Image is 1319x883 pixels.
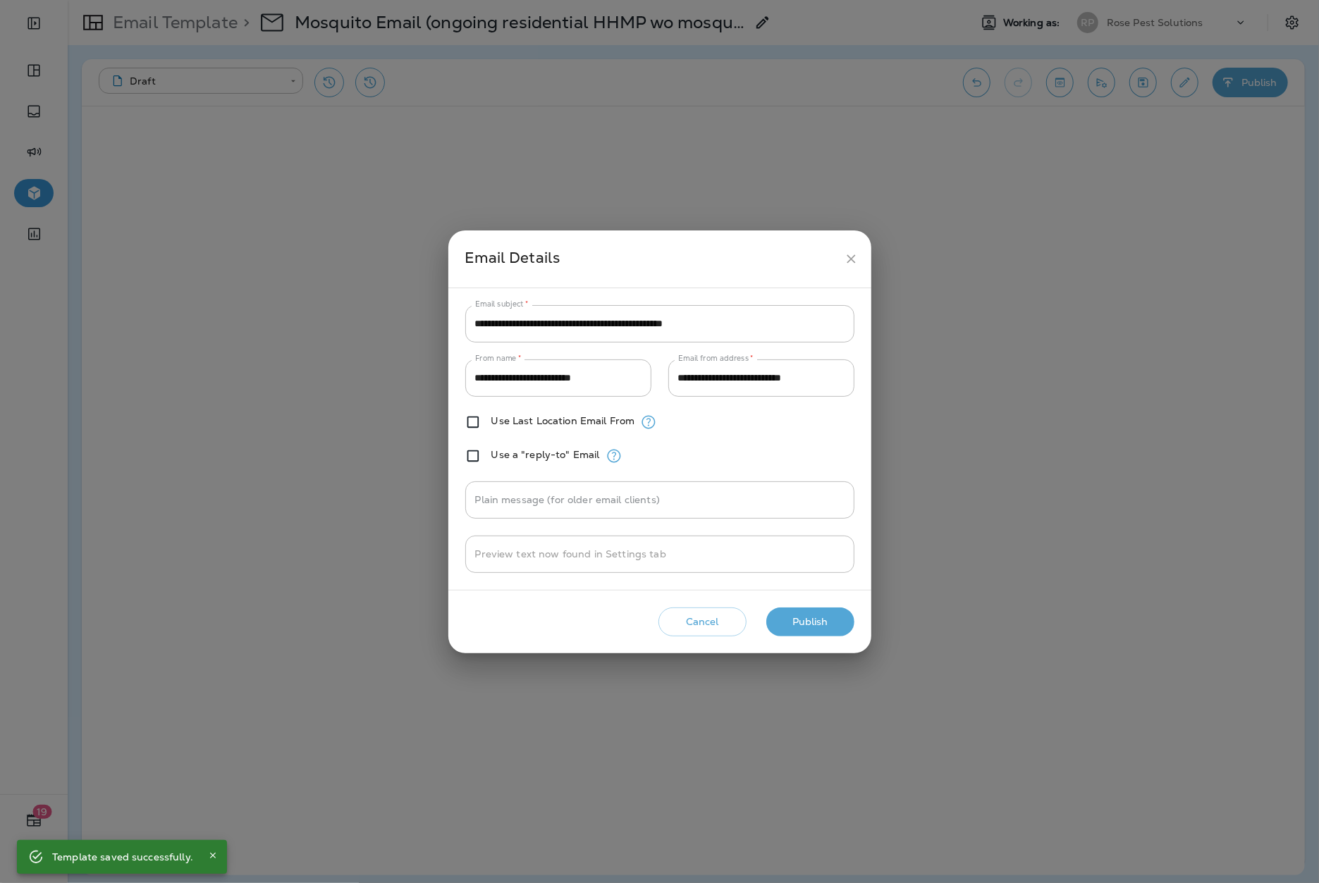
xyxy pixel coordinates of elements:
[52,844,193,870] div: Template saved successfully.
[475,299,529,309] label: Email subject
[491,415,635,426] label: Use Last Location Email From
[658,607,747,636] button: Cancel
[838,246,864,272] button: close
[204,847,221,864] button: Close
[465,246,838,272] div: Email Details
[491,449,600,460] label: Use a "reply-to" Email
[678,353,754,364] label: Email from address
[475,353,522,364] label: From name
[766,607,854,636] button: Publish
